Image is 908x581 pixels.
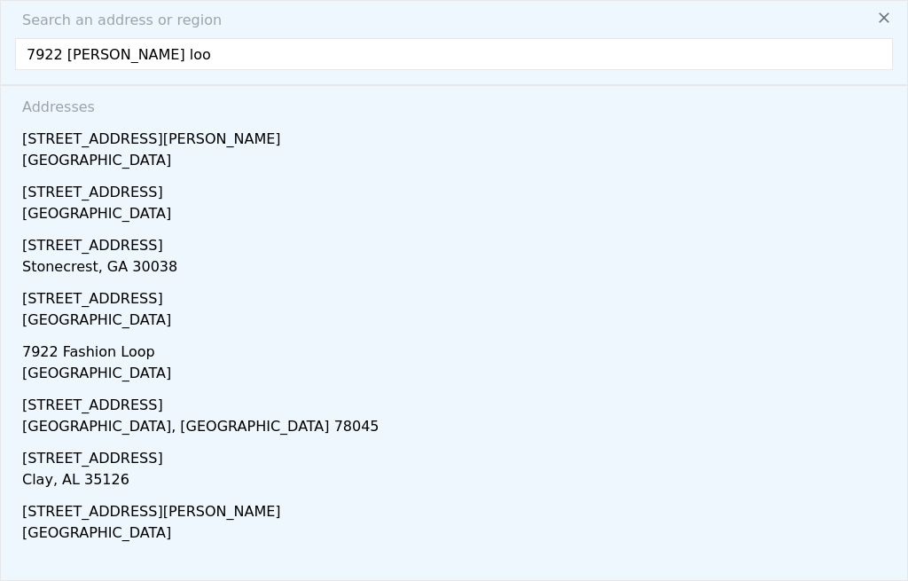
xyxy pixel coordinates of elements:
span: Search an address or region [8,10,222,31]
div: [STREET_ADDRESS] [22,175,893,203]
div: [GEOGRAPHIC_DATA] [22,150,893,175]
div: [STREET_ADDRESS][PERSON_NAME] [22,122,893,150]
div: [GEOGRAPHIC_DATA] [22,203,893,228]
div: [STREET_ADDRESS] [22,281,893,310]
div: Stonecrest, GA 30038 [22,256,893,281]
div: Addresses [15,86,893,122]
div: [STREET_ADDRESS] [22,441,893,469]
div: [STREET_ADDRESS] [22,547,893,576]
div: Clay, AL 35126 [22,469,893,494]
div: [STREET_ADDRESS] [22,388,893,416]
div: 7922 Fashion Loop [22,334,893,363]
div: [STREET_ADDRESS] [22,228,893,256]
div: [GEOGRAPHIC_DATA] [22,363,893,388]
div: [GEOGRAPHIC_DATA] [22,310,893,334]
div: [GEOGRAPHIC_DATA] [22,522,893,547]
div: [STREET_ADDRESS][PERSON_NAME] [22,494,893,522]
div: [GEOGRAPHIC_DATA], [GEOGRAPHIC_DATA] 78045 [22,416,893,441]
